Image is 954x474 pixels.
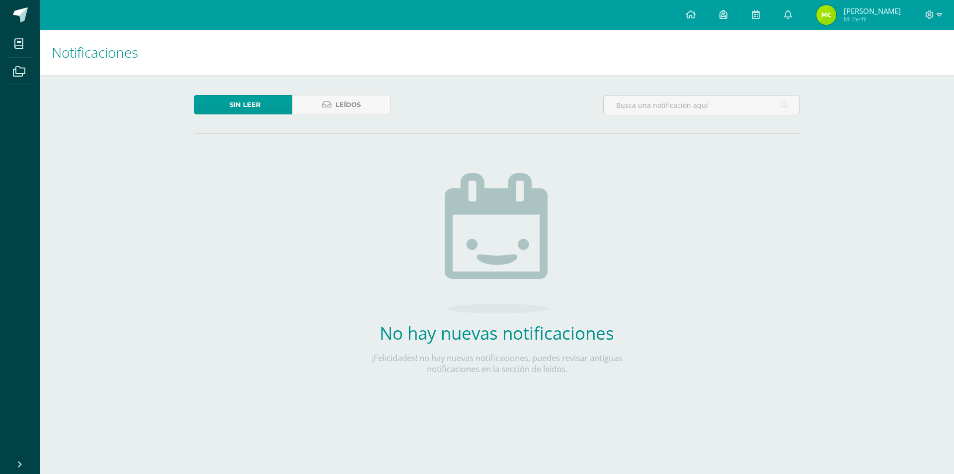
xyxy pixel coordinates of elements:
span: [PERSON_NAME] [844,6,901,16]
p: ¡Felicidades! no hay nuevas notificaciones, puedes revisar antiguas notificaciones en la sección ... [350,353,643,375]
img: cc8623acd3032f6c49e2e6b2d430f85e.png [816,5,836,25]
a: Sin leer [194,95,292,114]
span: Sin leer [230,95,261,114]
span: Leídos [335,95,361,114]
img: no_activities.png [445,173,549,313]
input: Busca una notificación aquí [604,95,799,115]
a: Leídos [292,95,391,114]
span: Mi Perfil [844,15,901,23]
span: Notificaciones [52,43,138,62]
h2: No hay nuevas notificaciones [350,321,643,345]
